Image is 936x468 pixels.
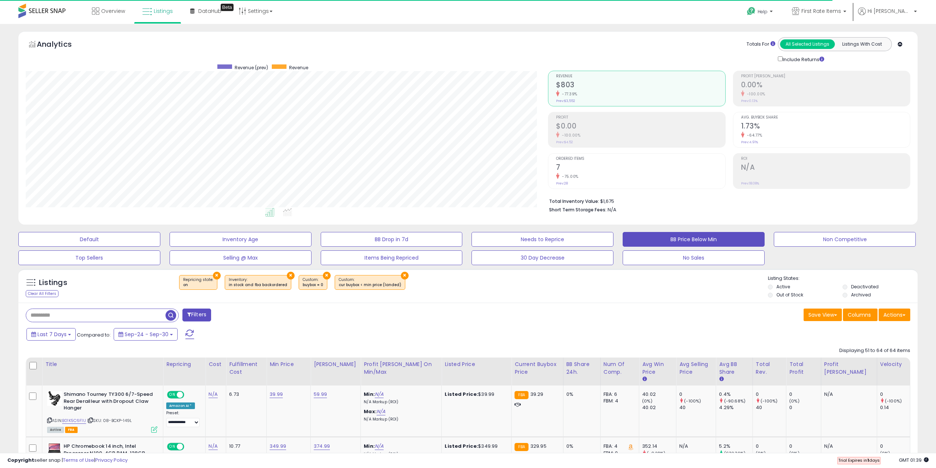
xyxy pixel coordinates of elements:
small: Prev: 4.91% [741,140,758,144]
a: 39.99 [270,391,283,398]
th: The percentage added to the cost of goods (COGS) that forms the calculator for Min & Max prices. [361,358,442,386]
span: 2025-10-8 01:39 GMT [899,457,929,464]
button: Selling @ Max [170,250,312,265]
b: 1 [867,457,869,463]
b: Short Term Storage Fees: [549,207,606,213]
b: Listed Price: [445,443,478,450]
small: FBA [515,391,528,399]
button: Save View [804,309,842,321]
a: Help [741,1,780,24]
h5: Listings [39,278,67,288]
span: Repricing state : [183,277,213,288]
p: N/A Markup (ROI) [364,400,436,405]
div: Profit [PERSON_NAME] on Min/Max [364,360,438,376]
button: BB Drop in 7d [321,232,463,247]
div: Avg Selling Price [679,360,713,376]
div: Num of Comp. [604,360,636,376]
div: Current Buybox Price [515,360,560,376]
div: Include Returns [772,55,833,63]
small: Prev: 28 [556,181,568,186]
span: Listings [154,7,173,15]
div: 5.2% [719,443,752,450]
div: in stock and fba backordered [229,282,287,288]
button: × [213,272,221,279]
strong: Copyright [7,457,34,464]
small: (-100%) [684,398,701,404]
div: Cost [209,360,223,368]
div: ASIN: [47,391,157,432]
span: ON [168,392,177,398]
h2: $0.00 [556,122,725,132]
div: 0% [566,443,595,450]
button: Top Sellers [18,250,160,265]
button: Items Being Repriced [321,250,463,265]
span: Trial Expires in days [838,457,880,463]
small: (0%) [642,398,652,404]
small: FBA [515,443,528,451]
b: Min: [364,443,375,450]
span: Inventory : [229,277,287,288]
small: -77.39% [559,91,577,97]
span: Profit [PERSON_NAME] [741,74,910,78]
span: Sep-24 - Sep-30 [125,331,168,338]
small: Avg BB Share. [719,376,723,383]
small: -64.77% [744,133,762,138]
a: N/A [209,391,217,398]
div: Repricing [166,360,202,368]
div: Fulfillment Cost [229,360,263,376]
small: -100.00% [744,91,765,97]
div: 352.14 [642,443,676,450]
div: 0 [756,391,786,398]
small: (0%) [880,450,890,456]
label: Deactivated [851,284,879,290]
button: Columns [843,309,878,321]
div: $39.99 [445,391,506,398]
span: ON [168,444,177,450]
span: Avg. Buybox Share [741,116,910,120]
b: Listed Price: [445,391,478,398]
button: Non Competitive [774,232,916,247]
div: 0 [679,391,716,398]
h5: Analytics [37,39,86,51]
div: Listed Price [445,360,508,368]
div: FBA: 6 [604,391,633,398]
span: N/A [608,206,616,213]
b: Min: [364,391,375,398]
a: N/A [377,408,385,415]
div: 0.14 [880,404,910,411]
div: Min Price [270,360,307,368]
small: Prev: 0.13% [741,99,758,103]
small: Prev: $4.52 [556,140,573,144]
div: Totals For [747,41,775,48]
button: Actions [879,309,910,321]
div: 40.02 [642,391,676,398]
label: Active [776,284,790,290]
div: 40 [679,404,716,411]
small: -100.00% [559,133,580,138]
span: DataHub [198,7,221,15]
div: FBA: 4 [604,443,633,450]
div: [PERSON_NAME] [314,360,357,368]
span: Profit [556,116,725,120]
h2: 1.73% [741,122,910,132]
span: Ordered Items [556,157,725,161]
span: OFF [183,444,195,450]
div: 0% [566,391,595,398]
p: N/A Markup (ROI) [364,417,436,422]
li: $1,675 [549,196,905,205]
button: All Selected Listings [780,39,835,49]
small: (-90.68%) [724,398,745,404]
small: (0%) [756,450,766,456]
div: 40 [756,404,786,411]
div: 40.02 [642,404,676,411]
div: N/A [824,391,871,398]
img: 41lXFjzBkAL._SL40_.jpg [47,443,62,455]
button: 30 Day Decrease [471,250,613,265]
h2: 7 [556,163,725,173]
label: Out of Stock [776,292,803,298]
div: Clear All Filters [26,290,58,297]
a: Hi [PERSON_NAME] [858,7,917,24]
button: Default [18,232,160,247]
h2: 0.00% [741,81,910,91]
div: Velocity [880,360,907,368]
